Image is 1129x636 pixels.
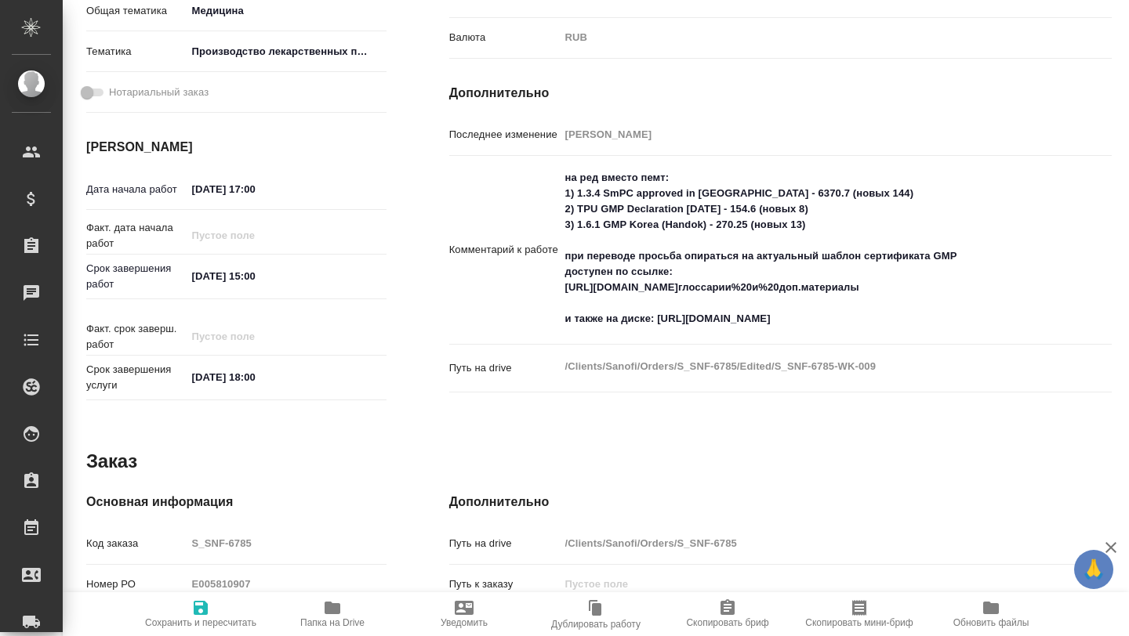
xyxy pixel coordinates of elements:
input: Пустое поле [187,532,387,555]
input: Пустое поле [560,532,1057,555]
button: Сохранить и пересчитать [135,592,267,636]
span: Скопировать мини-бриф [805,617,913,628]
input: ✎ Введи что-нибудь [187,178,324,201]
p: Тематика [86,44,187,60]
h4: Основная информация [86,493,387,511]
span: Уведомить [441,617,488,628]
input: Пустое поле [187,224,324,247]
button: 🙏 [1074,550,1113,589]
span: Дублировать работу [551,619,641,630]
div: RUB [560,24,1057,51]
input: Пустое поле [560,123,1057,146]
span: Обновить файлы [953,617,1029,628]
button: Папка на Drive [267,592,398,636]
div: Производство лекарственных препаратов [187,38,387,65]
p: Факт. срок заверш. работ [86,321,187,352]
p: Валюта [449,30,560,45]
h4: [PERSON_NAME] [86,138,387,157]
p: Код заказа [86,536,187,551]
button: Скопировать бриф [662,592,793,636]
p: Путь на drive [449,360,560,376]
p: Факт. дата начала работ [86,220,187,251]
span: Сохранить и пересчитать [145,617,256,628]
p: Номер РО [86,576,187,592]
input: Пустое поле [187,325,324,348]
textarea: на ред вместо пемт: 1) 1.3.4 SmPC approved in [GEOGRAPHIC_DATA] - 6370.7 (новых 144) 2) TPU GMP D... [560,164,1057,332]
button: Скопировать мини-бриф [793,592,925,636]
button: Дублировать работу [530,592,662,636]
span: Нотариальный заказ [109,85,209,100]
p: Дата начала работ [86,182,187,197]
input: ✎ Введи что-нибудь [187,366,324,388]
input: ✎ Введи что-нибудь [187,265,324,287]
p: Общая тематика [86,3,187,19]
h4: Дополнительно [449,84,1112,103]
h4: Дополнительно [449,493,1112,511]
input: Пустое поле [560,573,1057,595]
textarea: /Clients/Sanofi/Orders/S_SNF-6785/Edited/S_SNF-6785-WK-009 [560,353,1057,380]
p: Путь к заказу [449,576,560,592]
span: Папка на Drive [300,617,365,628]
span: Скопировать бриф [686,617,768,628]
button: Обновить файлы [925,592,1057,636]
p: Срок завершения услуги [86,362,187,393]
p: Комментарий к работе [449,242,560,258]
h2: Заказ [86,449,137,474]
input: Пустое поле [187,573,387,595]
p: Путь на drive [449,536,560,551]
button: Уведомить [398,592,530,636]
p: Последнее изменение [449,127,560,143]
p: Срок завершения работ [86,261,187,292]
span: 🙏 [1080,553,1107,586]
